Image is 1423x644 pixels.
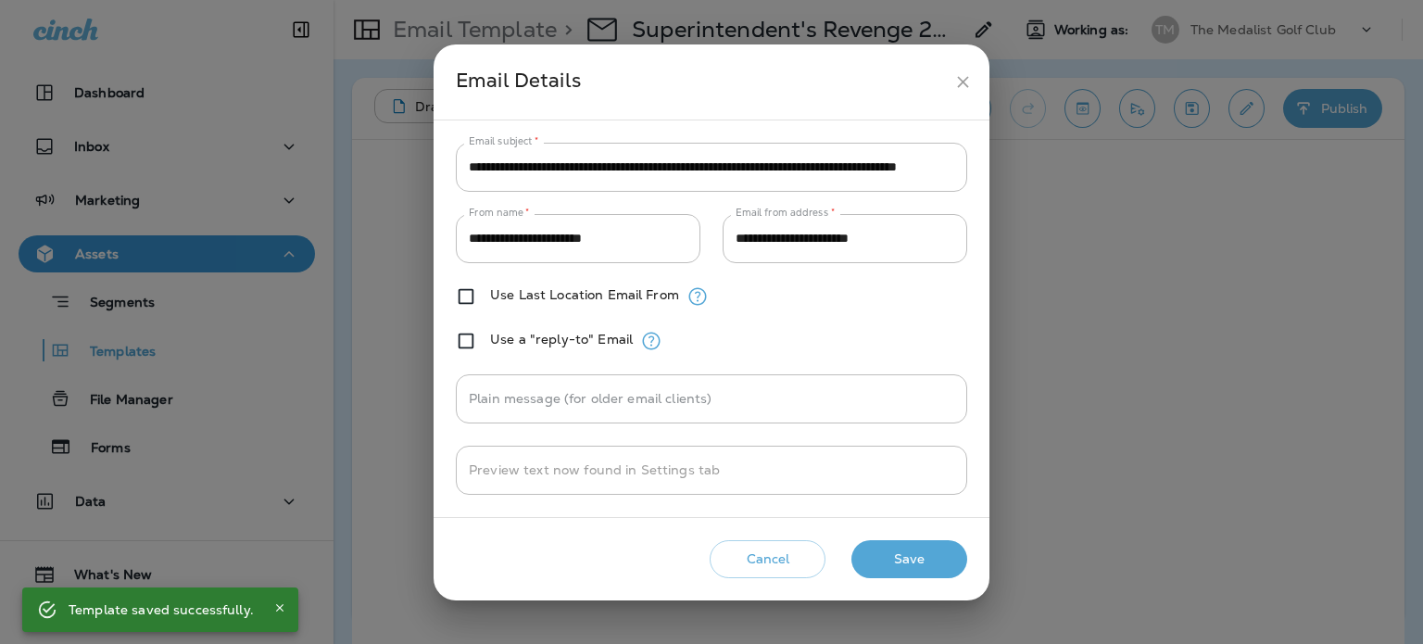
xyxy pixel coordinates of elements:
[69,593,254,626] div: Template saved successfully.
[710,540,825,578] button: Cancel
[946,65,980,99] button: close
[851,540,967,578] button: Save
[269,597,291,619] button: Close
[456,65,946,99] div: Email Details
[736,206,835,220] label: Email from address
[469,206,530,220] label: From name
[490,332,633,347] label: Use a "reply-to" Email
[490,287,679,302] label: Use Last Location Email From
[469,134,539,148] label: Email subject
